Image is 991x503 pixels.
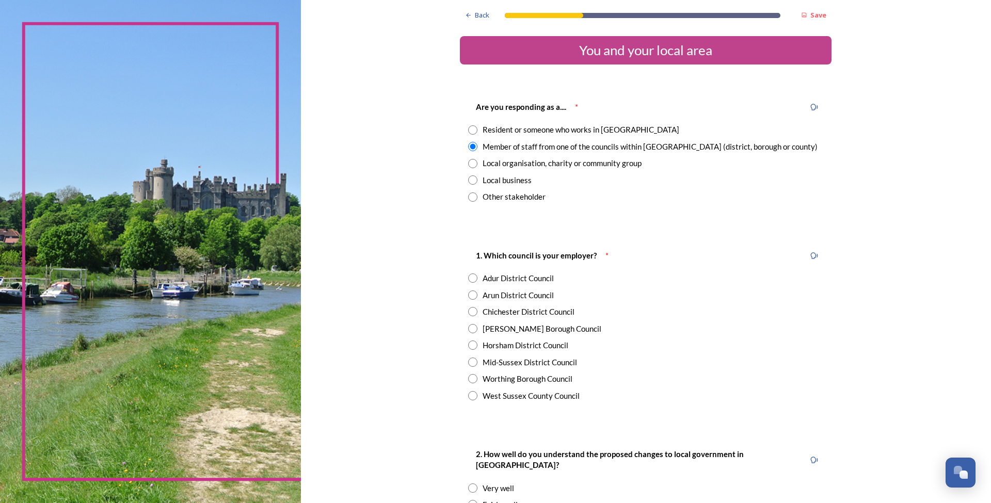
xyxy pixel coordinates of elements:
div: Chichester District Council [483,306,574,318]
div: Resident or someone who works in [GEOGRAPHIC_DATA] [483,124,679,136]
div: Local business [483,174,532,186]
div: You and your local area [464,40,827,60]
strong: 2. How well do you understand the proposed changes to local government in [GEOGRAPHIC_DATA]? [476,449,745,469]
div: Arun District Council [483,289,554,301]
div: Horsham District Council [483,339,568,351]
strong: Save [810,10,826,20]
strong: Are you responding as a.... [476,102,566,111]
span: Back [475,10,489,20]
strong: 1. Which council is your employer? [476,251,597,260]
div: Very well [483,482,514,494]
div: Member of staff from one of the councils within [GEOGRAPHIC_DATA] (district, borough or county) [483,141,818,153]
div: Adur District Council [483,272,554,284]
div: West Sussex County Council [483,390,580,402]
button: Open Chat [946,458,976,488]
div: [PERSON_NAME] Borough Council [483,323,601,335]
div: Other stakeholder [483,191,546,203]
div: Local organisation, charity or community group [483,157,642,169]
div: Mid-Sussex District Council [483,356,577,368]
div: Worthing Borough Council [483,373,572,385]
